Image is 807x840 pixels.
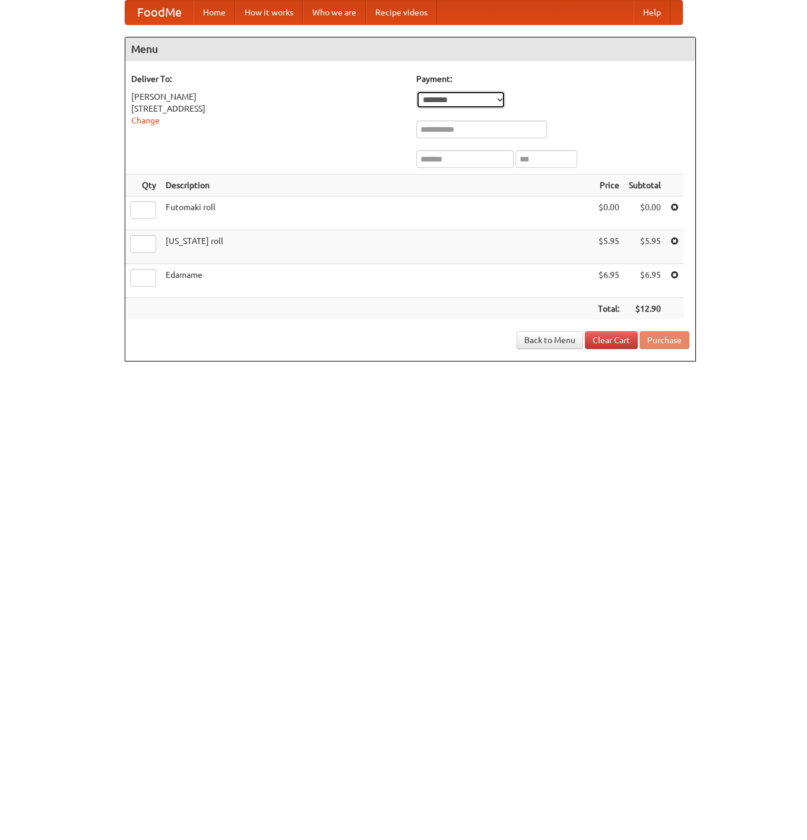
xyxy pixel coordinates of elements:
td: $6.95 [624,264,666,298]
td: [US_STATE] roll [161,230,593,264]
td: $6.95 [593,264,624,298]
th: $12.90 [624,298,666,320]
td: $5.95 [593,230,624,264]
h4: Menu [125,37,695,61]
h5: Payment: [416,73,689,85]
th: Qty [125,175,161,196]
a: Back to Menu [517,331,583,349]
a: Change [131,116,160,125]
a: Recipe videos [366,1,437,24]
a: FoodMe [125,1,194,24]
a: Home [194,1,235,24]
td: Edamame [161,264,593,298]
a: How it works [235,1,303,24]
a: Clear Cart [585,331,638,349]
th: Description [161,175,593,196]
td: $0.00 [593,196,624,230]
td: $5.95 [624,230,666,264]
button: Purchase [640,331,689,349]
th: Price [593,175,624,196]
td: $0.00 [624,196,666,230]
a: Who we are [303,1,366,24]
th: Subtotal [624,175,666,196]
td: Futomaki roll [161,196,593,230]
div: [STREET_ADDRESS] [131,103,404,115]
h5: Deliver To: [131,73,404,85]
th: Total: [593,298,624,320]
div: [PERSON_NAME] [131,91,404,103]
a: Help [634,1,670,24]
